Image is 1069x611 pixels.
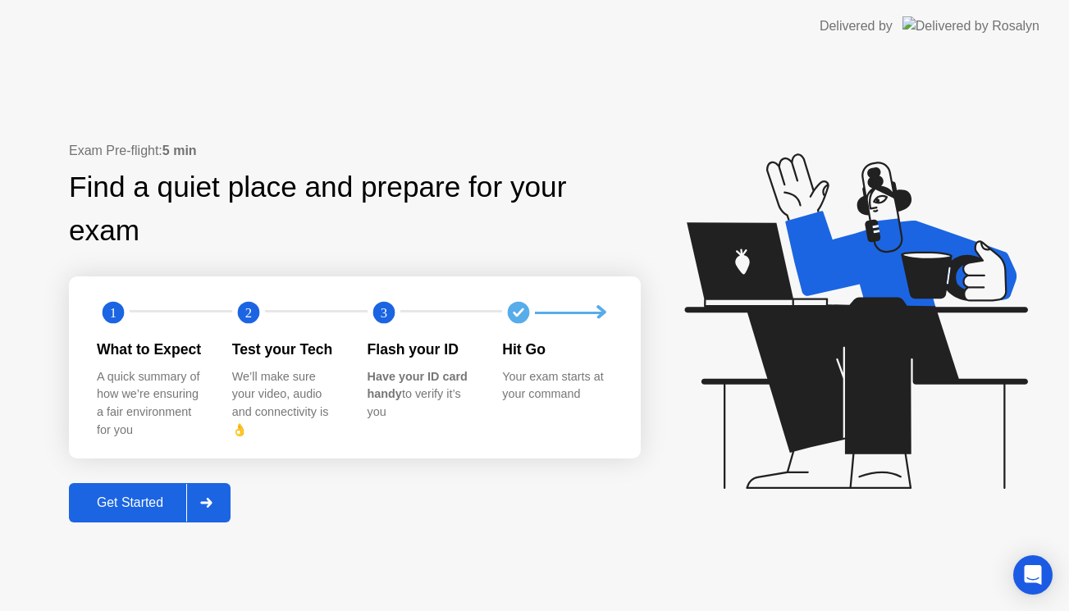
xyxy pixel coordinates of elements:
div: We’ll make sure your video, audio and connectivity is 👌 [232,368,341,439]
div: Delivered by [820,16,893,36]
div: Exam Pre-flight: [69,141,641,161]
div: Get Started [74,495,186,510]
button: Get Started [69,483,231,522]
div: Open Intercom Messenger [1013,555,1053,595]
div: Flash your ID [368,339,477,360]
img: Delivered by Rosalyn [902,16,1039,35]
b: 5 min [162,144,197,157]
div: Find a quiet place and prepare for your exam [69,166,641,253]
text: 3 [380,305,386,321]
div: to verify it’s you [368,368,477,422]
div: Your exam starts at your command [502,368,611,404]
div: A quick summary of how we’re ensuring a fair environment for you [97,368,206,439]
div: What to Expect [97,339,206,360]
div: Hit Go [502,339,611,360]
text: 1 [110,305,116,321]
text: 2 [245,305,252,321]
div: Test your Tech [232,339,341,360]
b: Have your ID card handy [368,370,468,401]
